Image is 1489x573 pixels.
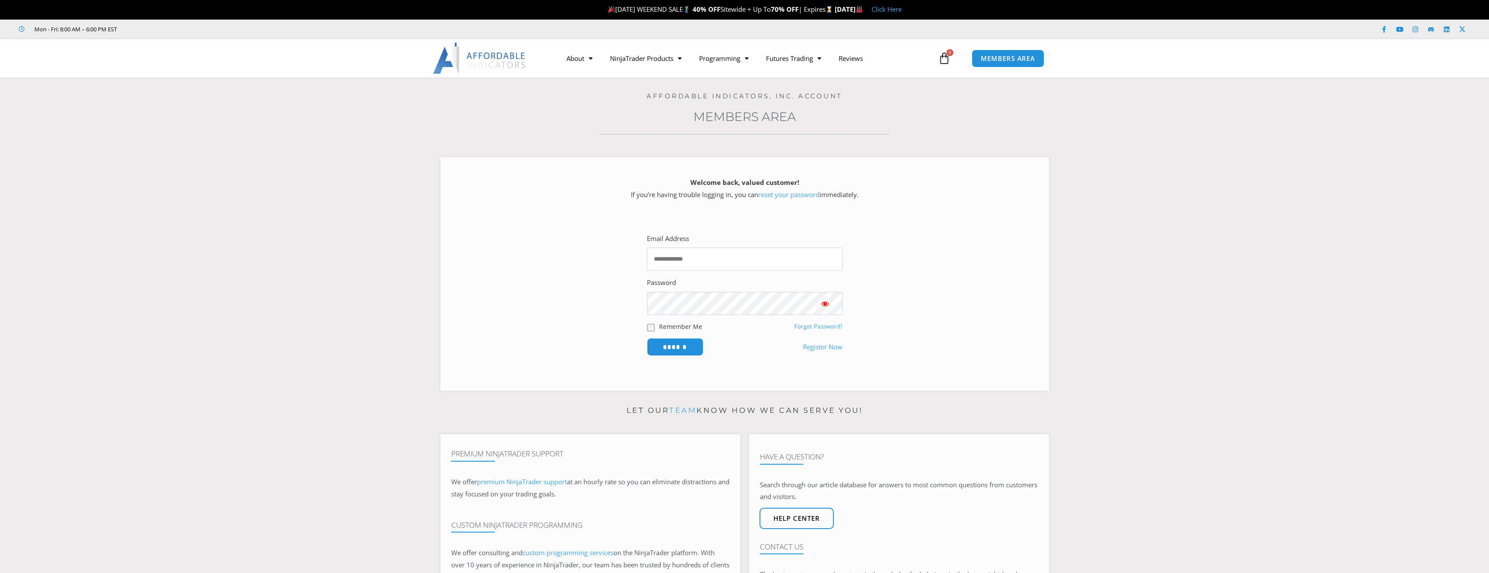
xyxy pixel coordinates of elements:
a: MEMBERS AREA [972,50,1044,67]
a: 0 [925,46,963,71]
h4: Contact Us [760,543,1038,551]
strong: 40% OFF [693,5,720,13]
a: premium NinjaTrader support [477,477,567,486]
a: NinjaTrader Products [601,48,690,68]
a: About [558,48,601,68]
a: Affordable Indicators, Inc. Account [646,92,843,100]
img: 🏭 [856,6,863,13]
nav: Menu [558,48,936,68]
strong: 70% OFF [771,5,799,13]
label: Remember Me [659,322,702,331]
span: at an hourly rate so you can eliminate distractions and stay focused on your trading goals. [451,477,730,498]
label: Email Address [647,233,689,245]
p: Search through our article database for answers to most common questions from customers and visit... [760,479,1038,503]
img: 🎉 [608,6,615,13]
a: custom programming services [523,548,613,557]
a: reset your password [758,190,819,199]
h4: Have A Question? [760,452,1038,461]
img: ⌛ [826,6,833,13]
p: If you’re having trouble logging in, you can immediately. [456,177,1034,201]
strong: Welcome back, valued customer! [690,178,799,187]
span: Mon - Fri: 8:00 AM – 6:00 PM EST [32,24,117,34]
a: Help center [759,508,834,529]
button: Show password [808,292,843,315]
a: Forgot Password? [794,322,843,330]
h4: Custom NinjaTrader Programming [451,521,730,529]
strong: [DATE] [835,5,863,13]
img: LogoAI | Affordable Indicators – NinjaTrader [433,43,526,74]
span: [DATE] WEEKEND SALE Sitewide + Up To | Expires [606,5,834,13]
a: team [669,406,696,415]
h4: Premium NinjaTrader Support [451,449,730,458]
span: Help center [773,515,820,522]
a: Reviews [830,48,872,68]
label: Password [647,277,676,289]
a: Programming [690,48,757,68]
span: MEMBERS AREA [981,55,1035,62]
span: We offer consulting and [451,548,613,557]
img: 🏌️‍♂️ [683,6,690,13]
a: Futures Trading [757,48,830,68]
a: Members Area [693,109,796,124]
a: Click Here [872,5,902,13]
span: We offer [451,477,477,486]
a: Register Now [803,341,843,353]
span: 0 [946,49,953,56]
p: Let our know how we can serve you! [440,404,1049,418]
iframe: Customer reviews powered by Trustpilot [129,25,260,34]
